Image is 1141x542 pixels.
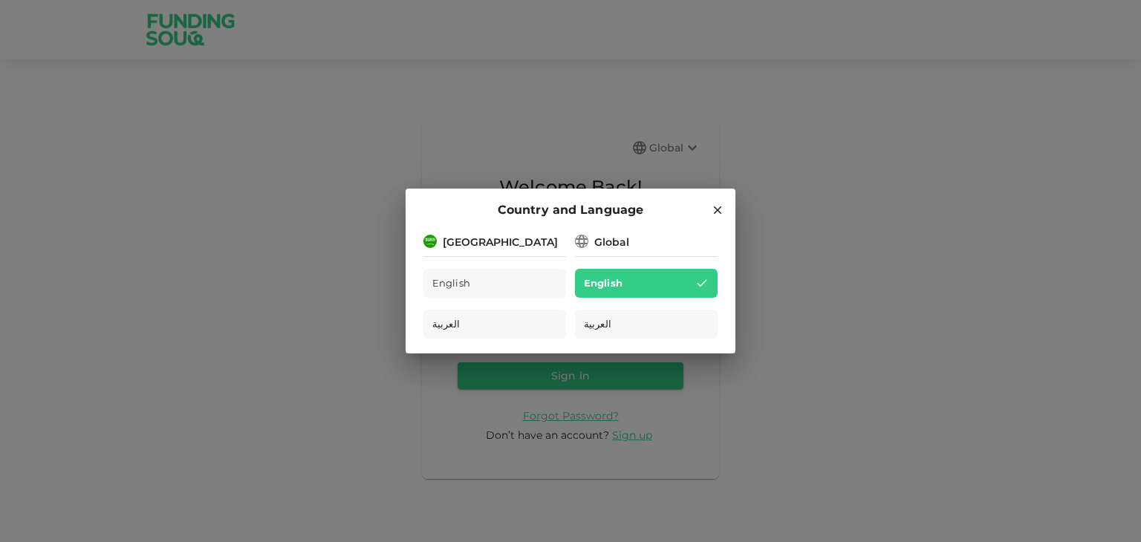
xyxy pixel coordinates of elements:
[594,235,629,250] div: Global
[584,316,611,333] span: العربية
[432,316,460,333] span: العربية
[432,275,470,292] span: English
[584,275,622,292] span: English
[423,235,437,248] img: flag-sa.b9a346574cdc8950dd34b50780441f57.svg
[498,200,643,220] span: Country and Language
[443,235,558,250] div: [GEOGRAPHIC_DATA]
